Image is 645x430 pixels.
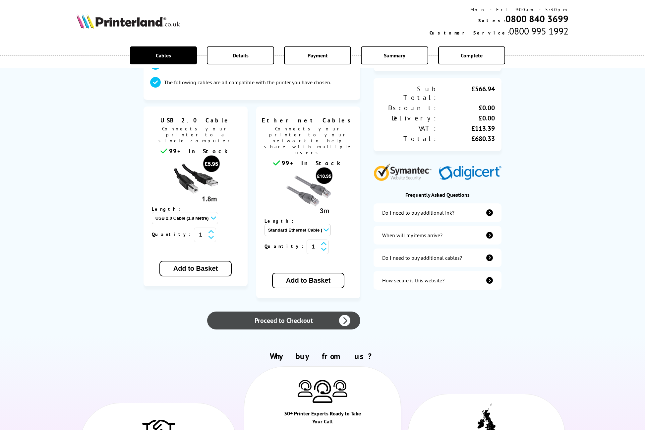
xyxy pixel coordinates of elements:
span: 99+ In Stock [282,159,343,167]
span: USB 2.0 Cable [148,116,243,124]
a: Proceed to Checkout [207,312,360,329]
div: £566.94 [438,85,495,102]
span: Payment [308,52,328,59]
img: Digicert [439,166,501,181]
h2: Why buy from us? [77,351,568,361]
div: Mon - Fri 9:00am - 5:30pm [430,7,568,13]
div: Do I need to buy additional cables? [382,254,462,261]
span: Details [233,52,249,59]
img: Printerland Logo [77,14,180,29]
div: VAT: [380,124,438,133]
div: £0.00 [438,104,495,112]
div: Sub Total: [380,85,438,102]
div: £680.33 [438,134,495,143]
img: Symantec Website Security [374,162,436,181]
a: secure-website [374,271,501,290]
a: additional-cables [374,249,501,267]
span: Quantity: [264,243,307,249]
div: Total: [380,134,438,143]
a: 0800 840 3699 [505,13,568,25]
p: The following cables are all compatible with the printer you have chosen. [164,79,331,86]
img: usb cable [171,155,220,205]
span: Ethernet Cables [261,116,355,124]
img: Printer Experts [313,380,332,403]
button: Add to Basket [272,273,344,288]
span: Length: [152,206,187,212]
a: items-arrive [374,226,501,245]
img: Printer Experts [332,380,347,397]
div: Frequently Asked Questions [374,191,501,198]
span: Cables [156,52,171,59]
div: Discount: [380,104,438,112]
span: Complete [461,52,483,59]
span: Length: [264,218,300,224]
span: 99+ In Stock [169,147,231,155]
span: Sales: [478,18,505,24]
span: 0800 995 1992 [509,25,568,37]
span: Quantity: [152,231,194,237]
a: additional-ink [374,203,501,222]
button: Add to Basket [159,261,232,276]
span: Customer Service: [430,30,509,36]
div: When will my items arrive? [382,232,442,239]
span: Connects your printer to a single computer [147,124,244,147]
div: £113.39 [438,124,495,133]
img: Printer Experts [298,380,313,397]
div: Do I need to buy additional ink? [382,209,454,216]
span: Summary [384,52,405,59]
div: How secure is this website? [382,277,444,284]
div: 30+ Printer Experts Ready to Take Your Call [283,409,362,429]
span: Connects your printer to your network to help share with multiple users [260,124,357,159]
div: £0.00 [438,114,495,122]
img: Ethernet cable [283,167,333,217]
div: Delivery: [380,114,438,122]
